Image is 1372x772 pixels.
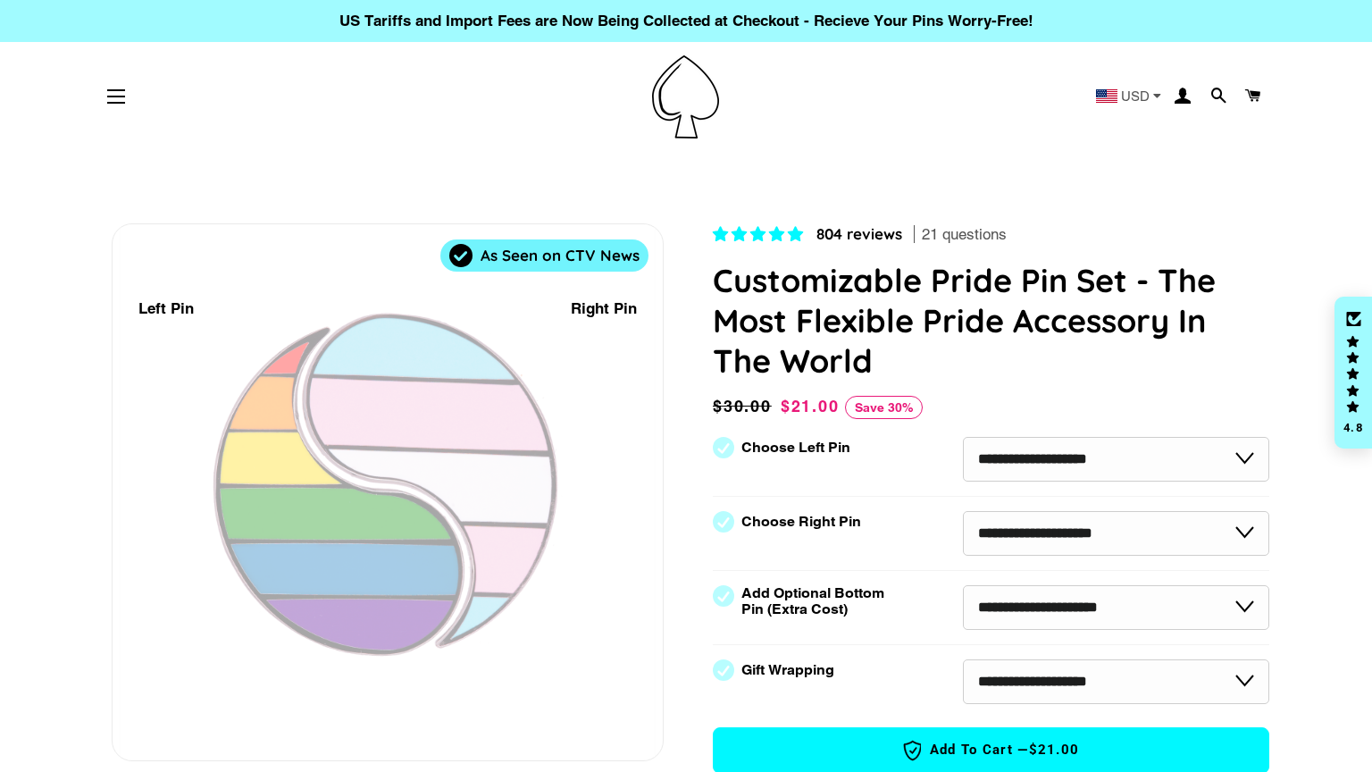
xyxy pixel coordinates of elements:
[652,55,719,138] img: Pin-Ace
[1121,89,1150,103] span: USD
[741,662,834,678] label: Gift Wrapping
[713,260,1269,381] h1: Customizable Pride Pin Set - The Most Flexible Pride Accessory In The World
[1334,297,1372,449] div: Click to open Judge.me floating reviews tab
[713,225,807,243] span: 4.83 stars
[741,514,861,530] label: Choose Right Pin
[113,224,663,760] div: 1 / 7
[740,739,1242,762] span: Add to Cart —
[781,397,840,415] span: $21.00
[922,224,1007,246] span: 21 questions
[1343,422,1364,433] div: 4.8
[741,440,850,456] label: Choose Left Pin
[816,224,902,243] span: 804 reviews
[845,396,923,419] span: Save 30%
[741,585,891,617] label: Add Optional Bottom Pin (Extra Cost)
[1029,741,1080,759] span: $21.00
[571,297,637,321] div: Right Pin
[713,394,776,419] span: $30.00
